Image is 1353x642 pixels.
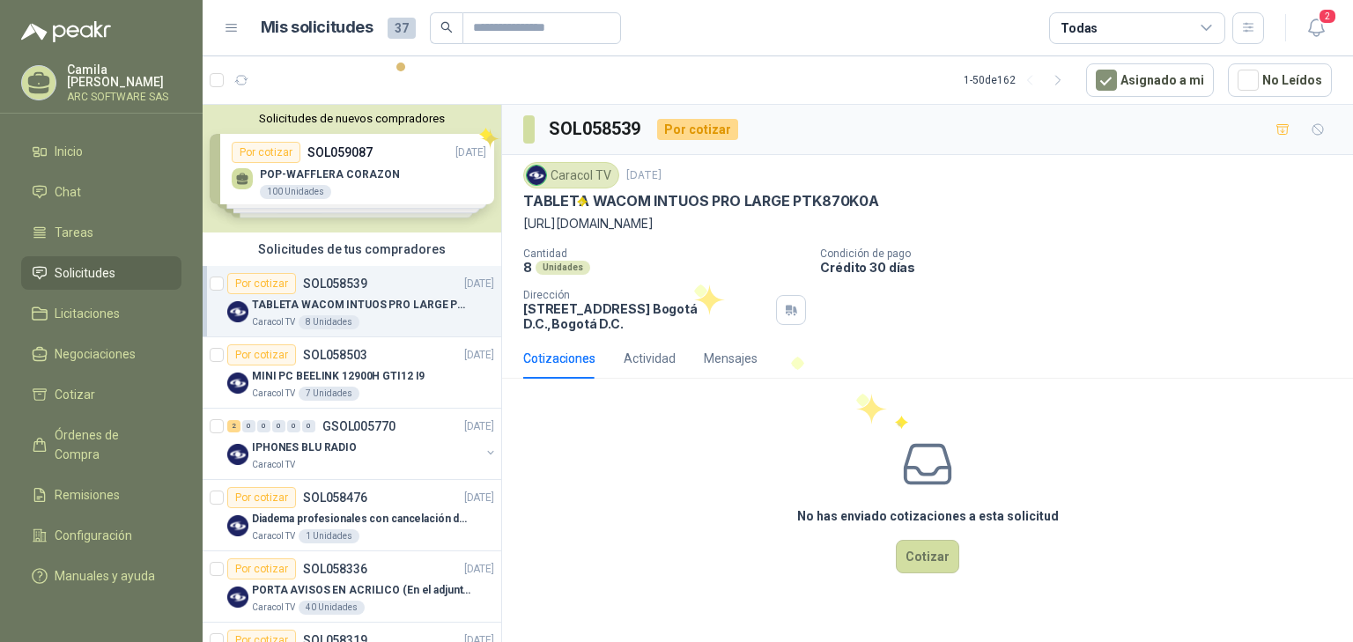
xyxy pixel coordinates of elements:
div: Unidades [536,261,590,275]
p: Condición de pago [820,247,1346,260]
img: Company Logo [227,301,248,322]
span: Manuales y ayuda [55,566,155,586]
span: 2 [1318,8,1337,25]
p: Dirección [523,289,769,301]
h1: Mis solicitudes [261,15,373,41]
a: Chat [21,175,181,209]
div: Por cotizar [227,273,296,294]
button: 2 [1300,12,1332,44]
div: Solicitudes de tus compradores [203,232,501,266]
div: 0 [287,420,300,432]
div: 1 Unidades [299,529,359,543]
span: search [440,21,453,33]
a: Órdenes de Compra [21,418,181,471]
h3: SOL058539 [549,115,643,143]
p: [DATE] [626,167,662,184]
p: [DATE] [464,561,494,578]
p: MINI PC BEELINK 12900H GTI12 I9 [252,368,425,385]
span: Cotizar [55,385,95,404]
div: Caracol TV [523,162,619,188]
span: Órdenes de Compra [55,425,165,464]
p: TABLETA WACOM INTUOS PRO LARGE PTK870K0A [523,192,879,210]
a: Solicitudes [21,256,181,290]
a: Por cotizarSOL058336[DATE] Company LogoPORTA AVISOS EN ACRILICO (En el adjunto mas informacion)Ca... [203,551,501,623]
button: Cotizar [896,540,959,573]
img: Company Logo [527,166,546,185]
p: SOL058476 [303,491,367,504]
div: 40 Unidades [299,601,365,615]
span: Configuración [55,526,132,545]
div: Actividad [624,349,676,368]
span: Chat [55,182,81,202]
a: Por cotizarSOL058539[DATE] Company LogoTABLETA WACOM INTUOS PRO LARGE PTK870K0ACaracol TV8 Unidades [203,266,501,337]
p: SOL058503 [303,349,367,361]
p: SOL058539 [303,277,367,290]
div: 1 - 50 de 162 [964,66,1072,94]
div: Mensajes [704,349,758,368]
p: IPHONES BLU RADIO [252,439,357,456]
p: [DATE] [464,490,494,506]
img: Company Logo [227,444,248,465]
p: Caracol TV [252,458,295,472]
span: Solicitudes [55,263,115,283]
p: [STREET_ADDRESS] Bogotá D.C. , Bogotá D.C. [523,301,769,331]
p: GSOL005770 [322,420,396,432]
a: Tareas [21,216,181,249]
a: Por cotizarSOL058476[DATE] Company LogoDiadema profesionales con cancelación de ruido en micrófon... [203,480,501,551]
p: SOL058336 [303,563,367,575]
h3: No has enviado cotizaciones a esta solicitud [797,506,1059,526]
span: Inicio [55,142,83,161]
img: Logo peakr [21,21,111,42]
p: Caracol TV [252,529,295,543]
p: [DATE] [464,418,494,435]
span: Tareas [55,223,93,242]
p: [URL][DOMAIN_NAME] [523,214,1332,233]
p: Cantidad [523,247,806,260]
div: Solicitudes de nuevos compradoresPor cotizarSOL059087[DATE] POP-WAFFLERA CORAZON100 UnidadesPor c... [203,105,501,232]
div: 0 [242,420,255,432]
div: 0 [302,420,315,432]
div: Por cotizar [227,558,296,579]
a: Remisiones [21,478,181,512]
img: Company Logo [227,515,248,536]
p: Caracol TV [252,601,295,615]
p: ARC SOFTWARE SAS [67,92,181,102]
p: [DATE] [464,347,494,364]
img: Company Logo [227,587,248,608]
div: Todas [1061,18,1098,38]
a: Por cotizarSOL058503[DATE] Company LogoMINI PC BEELINK 12900H GTI12 I9Caracol TV7 Unidades [203,337,501,409]
a: 2 0 0 0 0 0 GSOL005770[DATE] Company LogoIPHONES BLU RADIOCaracol TV [227,416,498,472]
p: Caracol TV [252,387,295,401]
div: 0 [257,420,270,432]
p: TABLETA WACOM INTUOS PRO LARGE PTK870K0A [252,297,471,314]
div: Cotizaciones [523,349,595,368]
span: Negociaciones [55,344,136,364]
p: PORTA AVISOS EN ACRILICO (En el adjunto mas informacion) [252,582,471,599]
button: Solicitudes de nuevos compradores [210,112,494,125]
div: 8 Unidades [299,315,359,329]
p: [DATE] [464,276,494,292]
a: Cotizar [21,378,181,411]
img: Company Logo [227,373,248,394]
button: Asignado a mi [1086,63,1214,97]
div: Por cotizar [227,344,296,365]
div: 0 [272,420,285,432]
a: Inicio [21,135,181,168]
div: Por cotizar [657,119,738,140]
p: 8 [523,260,532,275]
p: Caracol TV [252,315,295,329]
span: Remisiones [55,485,120,505]
span: Licitaciones [55,304,120,323]
button: No Leídos [1228,63,1332,97]
a: Licitaciones [21,297,181,330]
div: 2 [227,420,240,432]
p: Camila [PERSON_NAME] [67,63,181,88]
p: Diadema profesionales con cancelación de ruido en micrófono [252,511,471,528]
div: 7 Unidades [299,387,359,401]
a: Negociaciones [21,337,181,371]
a: Configuración [21,519,181,552]
a: Manuales y ayuda [21,559,181,593]
div: Por cotizar [227,487,296,508]
span: 37 [388,18,416,39]
p: Crédito 30 días [820,260,1346,275]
